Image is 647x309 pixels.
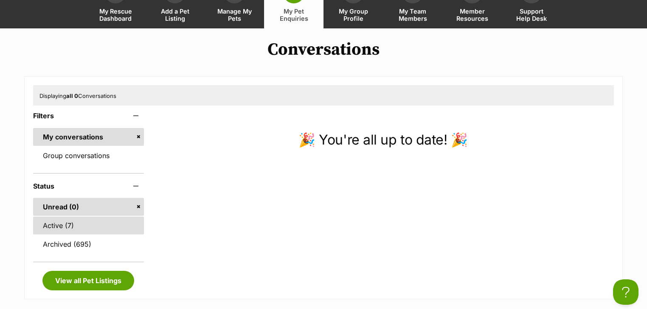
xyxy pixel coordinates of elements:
[613,279,639,305] iframe: Help Scout Beacon - Open
[394,8,432,22] span: My Team Members
[215,8,253,22] span: Manage My Pets
[66,92,78,99] strong: all 0
[96,8,135,22] span: My Rescue Dashboard
[512,8,551,22] span: Support Help Desk
[275,8,313,22] span: My Pet Enquiries
[33,198,144,216] a: Unread (0)
[39,92,116,99] span: Displaying Conversations
[334,8,372,22] span: My Group Profile
[33,217,144,234] a: Active (7)
[33,235,144,253] a: Archived (695)
[33,182,144,190] header: Status
[453,8,491,22] span: Member Resources
[156,8,194,22] span: Add a Pet Listing
[33,112,144,120] header: Filters
[33,128,144,146] a: My conversations
[152,130,614,150] p: 🎉 You're all up to date! 🎉
[33,147,144,164] a: Group conversations
[42,271,134,290] a: View all Pet Listings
